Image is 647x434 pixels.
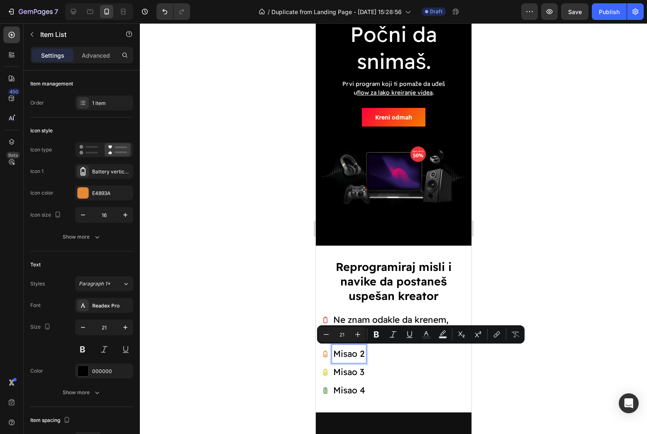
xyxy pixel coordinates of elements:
[6,123,149,183] img: Alt Image
[592,3,627,20] button: Publish
[30,322,52,333] div: Size
[30,415,72,426] div: Item spacing
[156,3,190,20] div: Undo/Redo
[92,368,131,375] div: 000000
[30,189,54,197] div: Icon color
[63,233,101,241] div: Show more
[17,289,148,320] p: Ne znam odakle da krenem, blokiram se i odlažem snimanje
[6,152,20,158] div: Beta
[430,8,442,15] span: Draft
[16,340,50,358] div: Rich Text Editor. Editing area: main
[30,229,133,244] button: Show more
[271,7,402,16] span: Duplicate from Landing Page - [DATE] 15:28:56
[75,276,133,291] button: Paragraph 1*
[40,29,111,39] p: Item List
[30,168,44,175] div: Icon 1
[17,359,49,375] p: Misao 4
[3,3,62,20] button: 7
[8,88,20,95] div: 450
[82,51,110,60] p: Advanced
[6,236,149,281] h2: Rich Text Editor. Editing area: main
[92,190,131,197] div: E4893A
[30,127,53,134] div: Icon style
[41,51,64,60] p: Settings
[268,7,270,16] span: /
[30,80,73,88] div: Item management
[568,8,582,15] span: Save
[20,56,135,74] p: Prvi program koji ti pomaže da uđeš u .
[79,280,110,288] span: Paragraph 1*
[561,3,588,20] button: Save
[30,385,133,400] button: Show more
[30,280,45,288] div: Styles
[17,341,49,357] p: Misao 3
[619,393,639,413] div: Open Intercom Messenger
[317,325,525,344] div: Editor contextual toolbar
[59,90,96,98] p: Kreni odmah
[30,99,44,107] div: Order
[316,23,471,434] iframe: Design area
[30,302,41,309] div: Font
[63,388,101,397] div: Show more
[7,237,149,280] p: Reprogramiraj misli i navike da postaneš uspešan kreator
[16,358,51,376] div: Rich Text Editor. Editing area: main
[30,261,41,268] div: Text
[30,210,63,221] div: Icon size
[17,323,49,339] p: Misao 2
[92,168,131,176] div: Battery vertical medium bold
[30,367,43,375] div: Color
[41,66,117,73] u: flow za lako kreiranje videa
[16,322,50,340] div: Rich Text Editor. Editing area: main
[92,302,131,310] div: Readex Pro
[20,56,136,75] div: Rich Text Editor. Editing area: main
[92,100,131,107] div: 1 item
[54,7,58,17] p: 7
[16,288,149,322] div: Rich Text Editor. Editing area: main
[599,7,620,16] div: Publish
[46,85,110,103] button: <p>Kreni odmah</p>
[30,146,52,154] div: Icon type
